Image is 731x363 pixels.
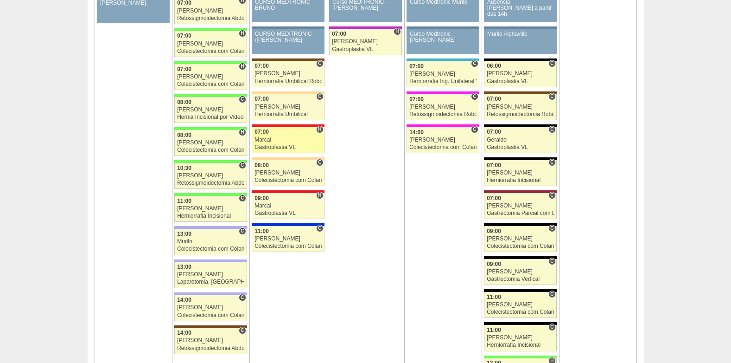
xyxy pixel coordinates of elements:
[174,28,247,31] div: Key: Brasil
[407,61,479,87] a: C 07:00 [PERSON_NAME] Herniorrafia Ing. Unilateral VL
[316,60,323,67] span: Consultório
[316,225,323,232] span: Consultório
[174,226,247,229] div: Key: Christóvão da Gama
[484,160,556,186] a: C 07:00 [PERSON_NAME] Herniorrafia Incisional
[174,94,247,97] div: Key: Brasil
[407,58,479,61] div: Key: Neomater
[252,223,324,226] div: Key: São Luiz - Itaim
[177,147,244,153] div: Colecistectomia com Colangiografia VL
[239,227,246,235] span: Consultório
[177,279,244,285] div: Laparotomia, [GEOGRAPHIC_DATA], Drenagem, Bridas VL
[487,170,554,176] div: [PERSON_NAME]
[484,356,556,358] div: Key: Brasil
[548,159,555,166] span: Consultório
[177,74,244,80] div: [PERSON_NAME]
[239,194,246,202] span: Consultório
[332,46,399,52] div: Gastroplastia VL
[484,322,556,325] div: Key: Blanc
[316,93,323,100] span: Consultório
[239,327,246,334] span: Consultório
[174,163,247,189] a: C 10:30 [PERSON_NAME] Retossigmoidectomia Abdominal
[239,294,246,301] span: Consultório
[177,15,244,21] div: Retossigmoidectomia Abdominal VL
[239,162,246,169] span: Consultório
[177,99,191,105] span: 08:00
[177,173,244,179] div: [PERSON_NAME]
[239,129,246,136] span: Hospital
[332,31,346,37] span: 07:00
[252,58,324,61] div: Key: Santa Joana
[174,130,247,156] a: H 08:00 [PERSON_NAME] Colecistectomia com Colangiografia VL
[487,228,501,234] span: 09:00
[254,96,269,102] span: 07:00
[254,210,322,216] div: Gastroplastia VL
[252,26,324,29] div: Key: Aviso
[487,342,554,348] div: Herniorrafia Incisional
[409,96,424,103] span: 07:00
[254,111,322,117] div: Herniorrafia Umbilical
[484,256,556,259] div: Key: Blanc
[174,259,247,262] div: Key: Christóvão da Gama
[487,96,501,102] span: 07:00
[409,144,477,150] div: Colecistectomia com Colangiografia VL
[177,272,244,278] div: [PERSON_NAME]
[484,94,556,120] a: C 07:00 [PERSON_NAME] Retossigmoidectomia Robótica
[252,127,324,153] a: H 07:00 Marcal Gastroplastia VL
[254,195,269,201] span: 09:00
[484,91,556,94] div: Key: Santa Joana
[487,129,501,135] span: 07:00
[177,246,244,252] div: Colecistectomia com Colangiografia VL
[252,91,324,94] div: Key: Bartira
[254,144,322,150] div: Gastroplastia VL
[174,61,247,64] div: Key: Brasil
[407,94,479,120] a: C 07:00 [PERSON_NAME] Retossigmoidectomia Robótica
[410,31,476,43] div: Curso Medtronic [PERSON_NAME]
[487,269,554,275] div: [PERSON_NAME]
[177,114,244,120] div: Hernia Incisional por Video
[471,93,478,100] span: Consultório
[484,259,556,285] a: C 09:00 [PERSON_NAME] Gastrectomia Vertical
[254,104,322,110] div: [PERSON_NAME]
[252,157,324,160] div: Key: Bartira
[177,66,191,72] span: 07:00
[177,345,244,351] div: Retossigmoidectomia Abdominal VL
[548,258,555,265] span: Consultório
[255,31,321,43] div: CURSO MEDITRONIC /[PERSON_NAME]
[487,261,501,267] span: 09:00
[484,292,556,318] a: C 11:00 [PERSON_NAME] Colecistectomia com Colangiografia VL
[484,26,556,29] div: Key: Aviso
[252,160,324,186] a: C 08:00 [PERSON_NAME] Colecistectomia com Colangiografia VL
[484,157,556,160] div: Key: Blanc
[177,330,191,336] span: 14:00
[407,91,479,94] div: Key: Pro Matre
[487,243,554,249] div: Colecistectomia com Colangiografia VL
[548,192,555,199] span: Consultório
[254,63,269,69] span: 07:00
[254,129,269,135] span: 07:00
[484,193,556,219] a: C 07:00 [PERSON_NAME] Gastrectomia Parcial com Linfadenectomia
[487,195,501,201] span: 07:00
[254,170,322,176] div: [PERSON_NAME]
[239,96,246,103] span: Consultório
[174,262,247,288] a: 13:00 [PERSON_NAME] Laparotomia, [GEOGRAPHIC_DATA], Drenagem, Bridas VL
[254,177,322,183] div: Colecistectomia com Colangiografia VL
[487,144,554,150] div: Gastroplastia VL
[487,137,554,143] div: Geraldo
[174,31,247,57] a: H 07:00 [PERSON_NAME] Colecistectomia com Colangiografia VL
[471,60,478,67] span: Consultório
[487,31,553,37] div: Murilo Alphaville
[174,229,247,255] a: C 13:00 Murilo Colecistectomia com Colangiografia VL
[177,231,191,237] span: 13:00
[177,337,244,344] div: [PERSON_NAME]
[484,190,556,193] div: Key: Sírio Libanês
[409,63,424,70] span: 07:00
[316,192,323,199] span: Hospital
[407,124,479,127] div: Key: Pro Matre
[177,41,244,47] div: [PERSON_NAME]
[174,64,247,90] a: H 07:00 [PERSON_NAME] Colecistectomia com Colangiografia VL
[177,180,244,186] div: Retossigmoidectomia Abdominal
[177,107,244,113] div: [PERSON_NAME]
[409,137,477,143] div: [PERSON_NAME]
[254,71,322,77] div: [PERSON_NAME]
[174,97,247,123] a: C 08:00 [PERSON_NAME] Hernia Incisional por Video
